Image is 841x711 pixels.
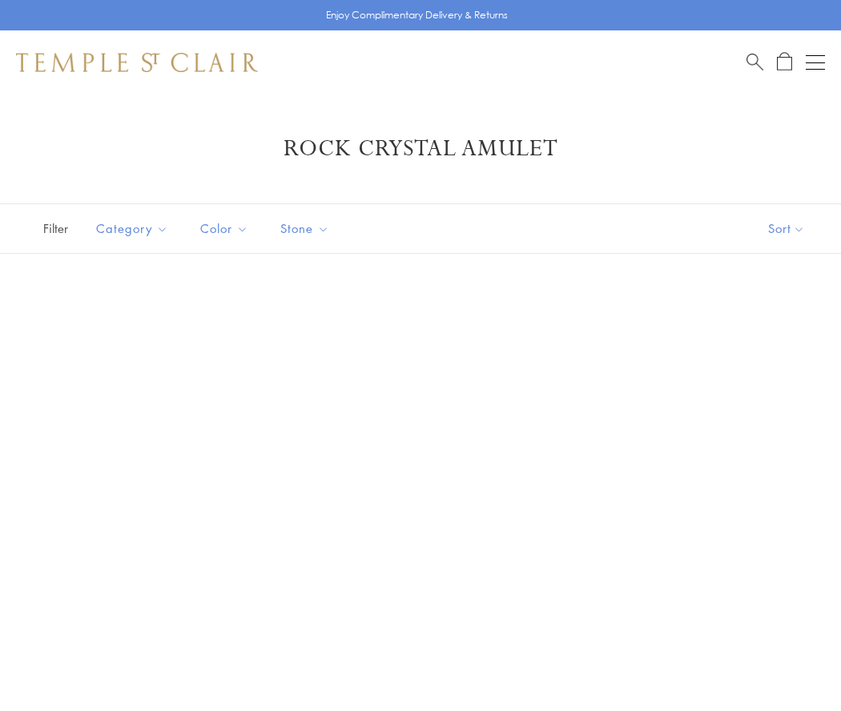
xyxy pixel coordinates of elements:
[84,211,180,247] button: Category
[192,219,260,239] span: Color
[777,52,792,72] a: Open Shopping Bag
[40,135,801,163] h1: Rock Crystal Amulet
[272,219,341,239] span: Stone
[268,211,341,247] button: Stone
[732,204,841,253] button: Show sort by
[806,53,825,72] button: Open navigation
[16,53,258,72] img: Temple St. Clair
[188,211,260,247] button: Color
[326,7,508,23] p: Enjoy Complimentary Delivery & Returns
[746,52,763,72] a: Search
[88,219,180,239] span: Category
